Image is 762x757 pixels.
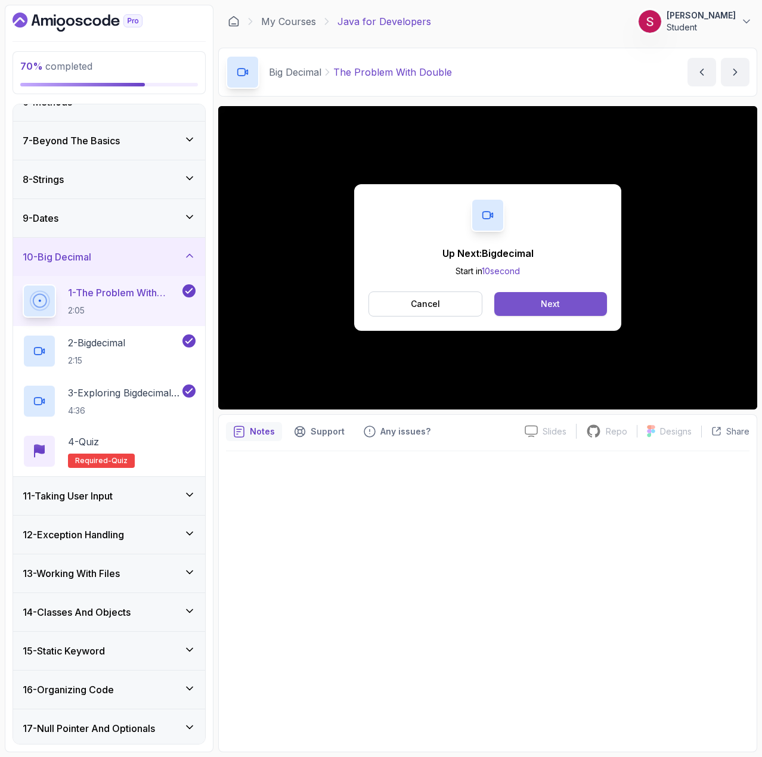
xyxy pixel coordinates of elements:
[606,426,627,438] p: Repo
[23,435,196,468] button: 4-QuizRequired-quiz
[442,265,534,277] p: Start in
[23,528,124,542] h3: 12 - Exception Handling
[721,58,749,86] button: next content
[13,709,205,747] button: 17-Null Pointer And Optionals
[13,122,205,160] button: 7-Beyond The Basics
[68,386,180,400] p: 3 - Exploring Bigdecimal Methods
[111,456,128,466] span: quiz
[68,355,125,367] p: 2:15
[13,554,205,592] button: 13-Working With Files
[494,292,607,316] button: Next
[20,60,43,72] span: 70 %
[311,426,345,438] p: Support
[13,593,205,631] button: 14-Classes And Objects
[287,422,352,441] button: Support button
[13,671,205,709] button: 16-Organizing Code
[20,60,92,72] span: completed
[13,632,205,670] button: 15-Static Keyword
[68,336,125,350] p: 2 - Bigdecimal
[250,426,275,438] p: Notes
[269,65,321,79] p: Big Decimal
[23,605,131,619] h3: 14 - Classes And Objects
[380,426,430,438] p: Any issues?
[660,426,692,438] p: Designs
[638,10,752,33] button: user profile image[PERSON_NAME]Student
[23,250,91,264] h3: 10 - Big Decimal
[23,644,105,658] h3: 15 - Static Keyword
[687,58,716,86] button: previous content
[23,211,58,225] h3: 9 - Dates
[23,284,196,318] button: 1-The Problem With Double2:05
[667,21,736,33] p: Student
[23,489,113,503] h3: 11 - Taking User Input
[23,172,64,187] h3: 8 - Strings
[228,15,240,27] a: Dashboard
[218,106,757,409] iframe: 1 - The Problem With double
[337,14,431,29] p: Java for Developers
[261,14,316,29] a: My Courses
[13,13,170,32] a: Dashboard
[23,384,196,418] button: 3-Exploring Bigdecimal Methods4:36
[13,160,205,198] button: 8-Strings
[23,721,155,736] h3: 17 - Null Pointer And Optionals
[13,199,205,237] button: 9-Dates
[23,566,120,581] h3: 13 - Working With Files
[411,298,440,310] p: Cancel
[541,298,560,310] div: Next
[13,477,205,515] button: 11-Taking User Input
[75,456,111,466] span: Required-
[23,134,120,148] h3: 7 - Beyond The Basics
[23,334,196,368] button: 2-Bigdecimal2:15
[68,405,180,417] p: 4:36
[68,435,99,449] p: 4 - Quiz
[726,426,749,438] p: Share
[333,65,452,79] p: The Problem With Double
[68,286,180,300] p: 1 - The Problem With Double
[23,682,114,697] h3: 16 - Organizing Code
[639,10,661,33] img: user profile image
[667,10,736,21] p: [PERSON_NAME]
[442,246,534,260] p: Up Next: Bigdecimal
[357,422,438,441] button: Feedback button
[13,516,205,554] button: 12-Exception Handling
[13,238,205,276] button: 10-Big Decimal
[368,291,482,317] button: Cancel
[226,422,282,441] button: notes button
[543,426,566,438] p: Slides
[482,266,520,276] span: 10 second
[701,426,749,438] button: Share
[68,305,180,317] p: 2:05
